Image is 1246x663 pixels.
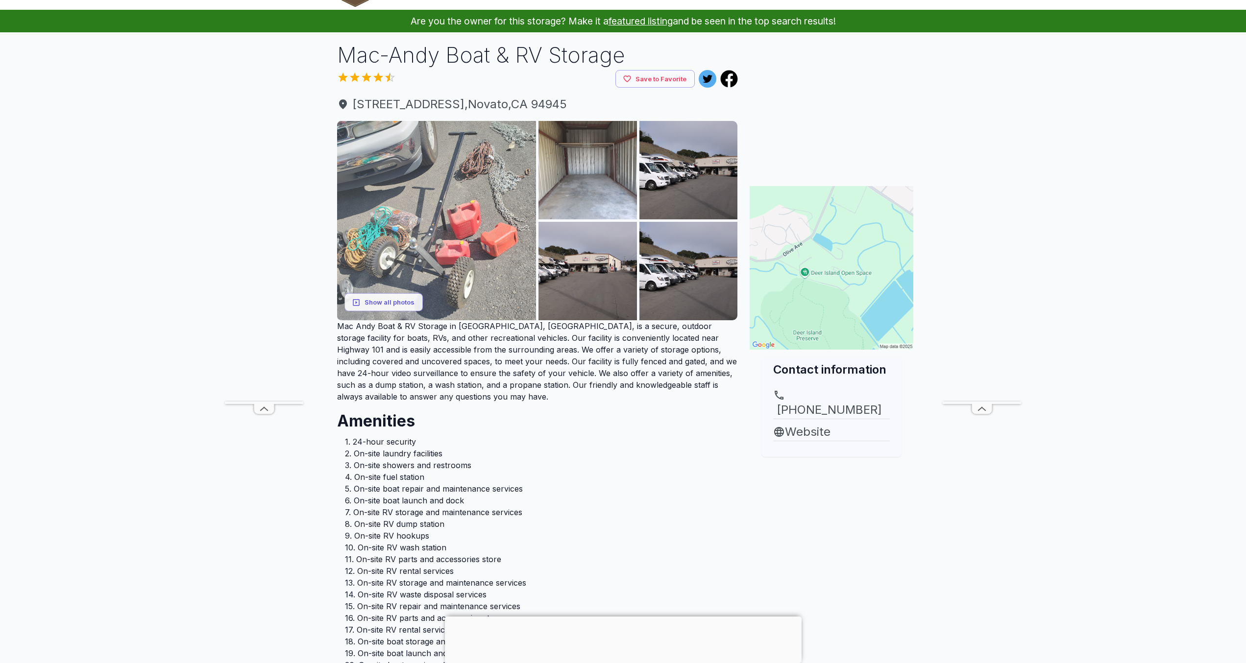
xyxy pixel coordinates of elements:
li: 16. On-site RV parts and accessories store [345,612,730,624]
li: 4. On-site fuel station [345,471,730,483]
p: Mac Andy Boat & RV Storage in [GEOGRAPHIC_DATA], [GEOGRAPHIC_DATA], is a secure, outdoor storage ... [337,320,738,403]
li: 8. On-site RV dump station [345,518,730,530]
a: [STREET_ADDRESS],Novato,CA 94945 [337,95,738,113]
li: 12. On-site RV rental services [345,565,730,577]
a: Website [773,423,890,441]
span: [STREET_ADDRESS] , Novato , CA 94945 [337,95,738,113]
li: 7. On-site RV storage and maintenance services [345,506,730,518]
a: [PHONE_NUMBER] [773,389,890,419]
img: Map for Mac-Andy Boat & RV Storage [750,186,913,350]
iframe: Advertisement [445,616,802,661]
iframe: Advertisement [750,40,913,163]
li: 5. On-site boat repair and maintenance services [345,483,730,495]
li: 2. On-site laundry facilities [345,448,730,459]
iframe: Advertisement [750,457,913,579]
li: 1. 24-hour security [345,436,730,448]
a: featured listing [609,15,673,27]
li: 14. On-site RV waste disposal services [345,589,730,600]
li: 18. On-site boat storage and maintenance services [345,636,730,647]
p: Are you the owner for this storage? Make it a and be seen in the top search results! [12,10,1234,32]
li: 13. On-site RV storage and maintenance services [345,577,730,589]
li: 10. On-site RV wash station [345,542,730,553]
iframe: Advertisement [225,108,303,402]
li: 17. On-site RV rental services [345,624,730,636]
li: 15. On-site RV repair and maintenance services [345,600,730,612]
img: AJQcZqLy8ZW7xoLh6OrkSo2daQxCU3o8vvv_cNiY2GOtExmNMlIRGnE-OFhE7ydCoN5gvOjNUN6BzEzVlp0zTAPn_LI1d5a00... [337,121,537,320]
li: 9. On-site RV hookups [345,530,730,542]
h2: Amenities [337,403,738,432]
img: AJQcZqI25AOuulrrvAfllw60PD16FguXFs6dep4-zh0s_sRWL0pZ4PhQ07ROercu6UqBq2Dzo-Le0UfT2FUyADktC8RxeGA7t... [538,222,637,320]
img: AJQcZqLwdPcoDvaTmnzgRBQD4m-A-zlHrGiaL4I3Z4QYMlAyxnKbb2eat3A459CFGALCIAI4ixUibKyNAPtMZUqFJBLPzhZF0... [639,121,738,219]
li: 3. On-site showers and restrooms [345,459,730,471]
li: 6. On-site boat launch and dock [345,495,730,506]
iframe: Advertisement [943,108,1021,402]
li: 11. On-site RV parts and accessories store [345,553,730,565]
button: Show all photos [344,293,423,311]
li: 19. On-site boat launch and dock [345,647,730,659]
img: AJQcZqLwdPcoDvaTmnzgRBQD4m-A-zlHrGiaL4I3Z4QYMlAyxnKbb2eat3A459CFGALCIAI4ixUibKyNAPtMZUqFJBLPzhZF0... [639,222,738,320]
h1: Mac-Andy Boat & RV Storage [337,40,738,70]
button: Save to Favorite [615,70,695,88]
img: AJQcZqKSTsy_REGn98rCnMF0p-fMZViwXEV-JASYZeDwMfj-wBhvnISumErPAScLUkN6aGgucOs3TTucxcgi3Bb26wZX3BJwV... [538,121,637,219]
h2: Contact information [773,361,890,378]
